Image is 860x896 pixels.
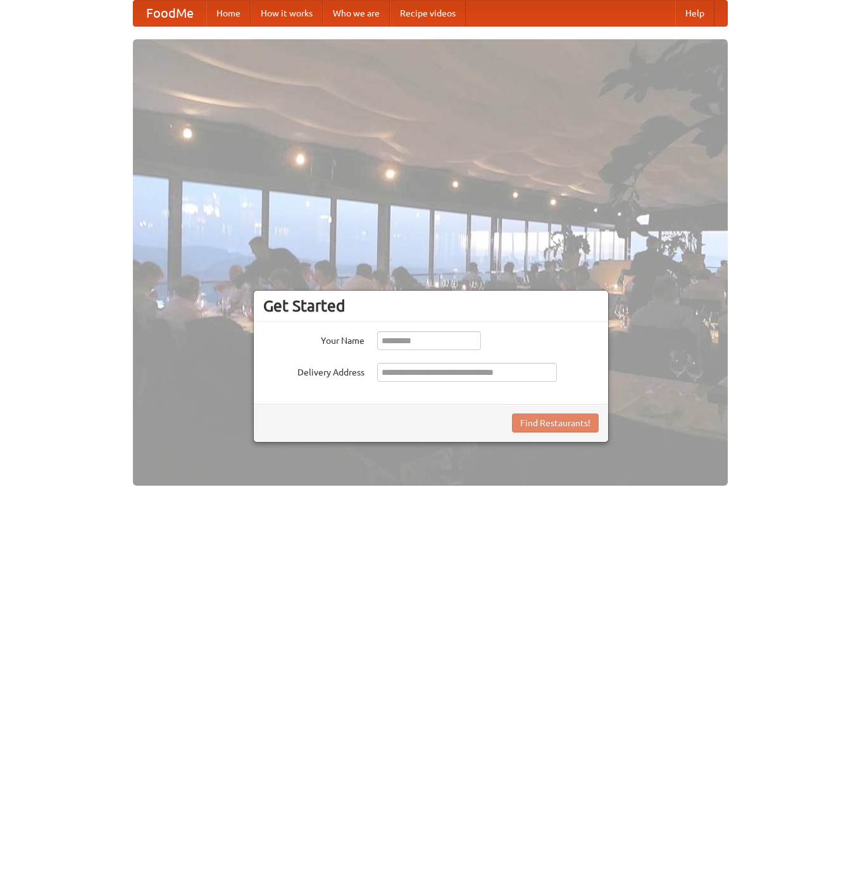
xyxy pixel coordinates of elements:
[263,331,365,347] label: Your Name
[675,1,714,26] a: Help
[390,1,466,26] a: Recipe videos
[251,1,323,26] a: How it works
[512,413,599,432] button: Find Restaurants!
[263,363,365,379] label: Delivery Address
[134,1,206,26] a: FoodMe
[263,296,599,315] h3: Get Started
[323,1,390,26] a: Who we are
[206,1,251,26] a: Home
